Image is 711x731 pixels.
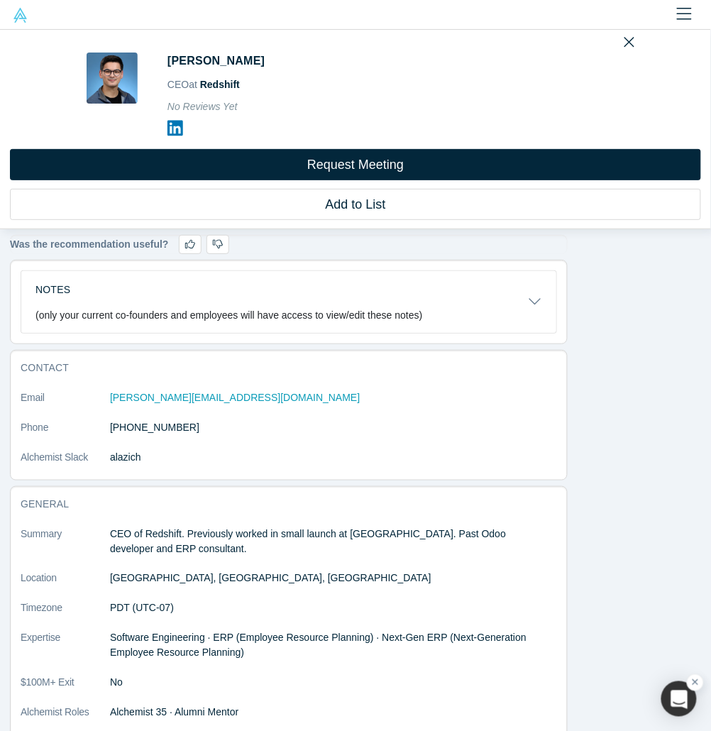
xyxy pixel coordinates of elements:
button: Close [624,31,634,51]
button: Add to List [10,189,701,220]
dd: No [110,676,537,691]
img: Alchemist Vault Logo [13,8,28,23]
a: [PHONE_NUMBER] [110,422,199,433]
span: CEO at [167,79,240,90]
a: Redshift [200,79,240,90]
dt: Email [21,390,110,415]
dt: Expertise [21,631,110,671]
button: Notes (only your current co-founders and employees will have access to view/edit these notes) [21,271,556,333]
img: Alex Lazich's Profile Image [87,53,138,104]
dt: Summary [21,527,110,566]
h1: [PERSON_NAME] [167,53,265,70]
dt: Alchemist Roles [21,705,110,730]
dt: Timezone [21,601,110,626]
dt: Location [21,571,110,596]
h3: Contact [21,361,537,375]
h3: General [21,497,537,512]
dd: PDT (UTC-07) [110,601,537,616]
h3: Notes [35,282,70,297]
button: Request Meeting [10,149,701,180]
dd: alazich [110,450,537,465]
p: (only your current co-founders and employees will have access to view/edit these notes) [35,309,423,321]
dt: Alchemist Slack [21,450,110,475]
dd: Alchemist 35 · Alumni Mentor [110,705,537,720]
p: CEO of Redshift. Previously worked in small launch at [GEOGRAPHIC_DATA]. Past Odoo developer and ... [110,527,537,556]
span: Software Engineering · ERP (Employee Resource Planning) · Next-Gen ERP (Next-Generation Employee ... [110,632,527,659]
dd: [GEOGRAPHIC_DATA], [GEOGRAPHIC_DATA], [GEOGRAPHIC_DATA] [110,571,537,586]
dt: Phone [21,420,110,445]
dt: $100M+ Exit [21,676,110,700]
a: [PERSON_NAME][EMAIL_ADDRESS][DOMAIN_NAME] [110,392,360,403]
span: No Reviews Yet [167,101,238,112]
div: Was the recommendation useful? [10,235,568,254]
